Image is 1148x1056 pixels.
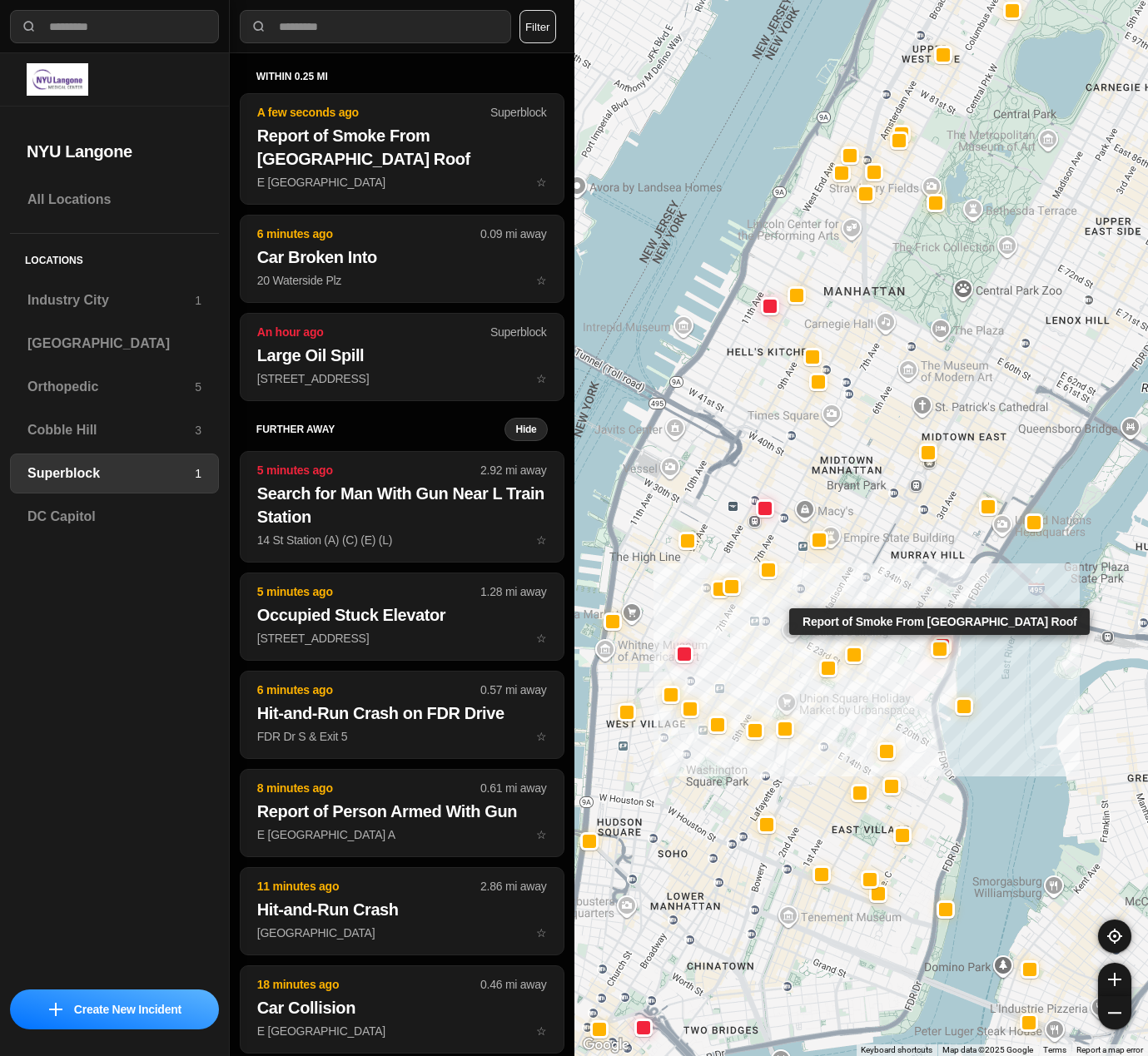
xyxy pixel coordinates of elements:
[536,176,547,189] span: star
[10,989,219,1029] button: iconCreate New Incident
[257,482,547,528] h2: Search for Man With Gun Near L Train Station
[27,377,195,397] h3: Orthopedic
[10,367,219,407] a: Orthopedic5
[536,632,547,645] span: star
[257,124,547,171] h2: Report of Smoke From [GEOGRAPHIC_DATA] Roof
[257,245,547,269] h2: Car Broken Into
[536,828,547,841] span: star
[480,878,546,895] p: 2.86 mi away
[257,996,547,1019] h2: Car Collision
[10,280,219,320] a: Industry City1
[789,608,1090,635] div: Report of Smoke From [GEOGRAPHIC_DATA] Roof
[1098,963,1131,996] button: zoom-in
[256,423,505,436] h5: further away
[240,451,564,563] button: 5 minutes ago2.92 mi awaySearch for Man With Gun Near L Train Station14 St Station (A) (C) (E) (L...
[1098,920,1131,953] button: recenter
[240,93,564,205] button: A few seconds agoSuperblockReport of Smoke From [GEOGRAPHIC_DATA] RoofE [GEOGRAPHIC_DATA]star
[504,418,547,441] button: Hide
[536,533,547,547] span: star
[240,215,564,303] button: 6 minutes ago0.09 mi awayCar Broken Into20 Waterside Plzstar
[257,878,480,895] p: 11 minutes ago
[257,800,547,823] h2: Report of Person Armed With Gun
[480,682,546,698] p: 0.57 mi away
[257,702,547,725] h2: Hit-and-Run Crash on FDR Drive
[240,769,564,857] button: 8 minutes ago0.61 mi awayReport of Person Armed With GunE [GEOGRAPHIC_DATA] Astar
[240,729,564,743] a: 6 minutes ago0.57 mi awayHit-and-Run Crash on FDR DriveFDR Dr S & Exit 5star
[27,290,195,310] h3: Industry City
[27,334,201,354] h3: [GEOGRAPHIC_DATA]
[49,1003,62,1016] img: icon
[10,234,219,280] h5: Locations
[257,1023,547,1039] p: E [GEOGRAPHIC_DATA]
[10,410,219,450] a: Cobble Hill3
[10,497,219,537] a: DC Capitol
[240,1024,564,1038] a: 18 minutes ago0.46 mi awayCar CollisionE [GEOGRAPHIC_DATA]star
[195,465,201,482] p: 1
[257,603,547,627] h2: Occupied Stuck Elevator
[480,462,546,478] p: 2.92 mi away
[490,104,547,121] p: Superblock
[257,226,480,242] p: 6 minutes ago
[27,420,195,440] h3: Cobble Hill
[256,70,548,83] h5: within 0.25 mi
[240,631,564,645] a: 5 minutes ago1.28 mi awayOccupied Stuck Elevator[STREET_ADDRESS]star
[1107,929,1122,944] img: recenter
[480,780,546,796] p: 0.61 mi away
[1076,1045,1143,1054] a: Report a map error
[519,10,556,43] button: Filter
[515,423,536,436] small: Hide
[1098,996,1131,1029] button: zoom-out
[257,272,547,289] p: 20 Waterside Plz
[1108,1006,1121,1019] img: zoom-out
[861,1044,932,1056] button: Keyboard shortcuts
[195,292,201,309] p: 1
[536,1024,547,1038] span: star
[195,379,201,395] p: 5
[536,926,547,939] span: star
[257,324,490,340] p: An hour ago
[240,533,564,547] a: 5 minutes ago2.92 mi awaySearch for Man With Gun Near L Train Station14 St Station (A) (C) (E) (L...
[257,462,480,478] p: 5 minutes ago
[240,827,564,841] a: 8 minutes ago0.61 mi awayReport of Person Armed With GunE [GEOGRAPHIC_DATA] Astar
[257,682,480,698] p: 6 minutes ago
[257,826,547,843] p: E [GEOGRAPHIC_DATA] A
[240,867,564,955] button: 11 minutes ago2.86 mi awayHit-and-Run Crash[GEOGRAPHIC_DATA]star
[10,454,219,493] a: Superblock1
[257,174,547,191] p: E [GEOGRAPHIC_DATA]
[257,728,547,745] p: FDR Dr S & Exit 5
[257,898,547,921] h2: Hit-and-Run Crash
[257,104,490,121] p: A few seconds ago
[931,640,949,658] button: Report of Smoke From [GEOGRAPHIC_DATA] Roof
[195,422,201,439] p: 3
[579,1034,634,1056] img: Google
[240,175,564,189] a: A few seconds agoSuperblockReport of Smoke From [GEOGRAPHIC_DATA] RoofE [GEOGRAPHIC_DATA]star
[240,573,564,661] button: 5 minutes ago1.28 mi awayOccupied Stuck Elevator[STREET_ADDRESS]star
[240,671,564,759] button: 6 minutes ago0.57 mi awayHit-and-Run Crash on FDR DriveFDR Dr S & Exit 5star
[240,313,564,401] button: An hour agoSuperblockLarge Oil Spill[STREET_ADDRESS]star
[257,976,480,993] p: 18 minutes ago
[536,274,547,287] span: star
[10,324,219,364] a: [GEOGRAPHIC_DATA]
[240,925,564,939] a: 11 minutes ago2.86 mi awayHit-and-Run Crash[GEOGRAPHIC_DATA]star
[536,372,547,385] span: star
[257,780,480,796] p: 8 minutes ago
[257,925,547,941] p: [GEOGRAPHIC_DATA]
[21,18,37,35] img: search
[27,507,201,527] h3: DC Capitol
[1108,973,1121,986] img: zoom-in
[10,180,219,220] a: All Locations
[480,583,546,600] p: 1.28 mi away
[257,344,547,367] h2: Large Oil Spill
[490,324,547,340] p: Superblock
[240,371,564,385] a: An hour agoSuperblockLarge Oil Spill[STREET_ADDRESS]star
[27,63,88,96] img: logo
[480,226,546,242] p: 0.09 mi away
[27,464,195,483] h3: Superblock
[257,370,547,387] p: [STREET_ADDRESS]
[1043,1045,1066,1054] a: Terms (opens in new tab)
[27,140,202,163] h2: NYU Langone
[240,273,564,287] a: 6 minutes ago0.09 mi awayCar Broken Into20 Waterside Plzstar
[27,190,201,210] h3: All Locations
[579,1034,634,1056] a: Open this area in Google Maps (opens a new window)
